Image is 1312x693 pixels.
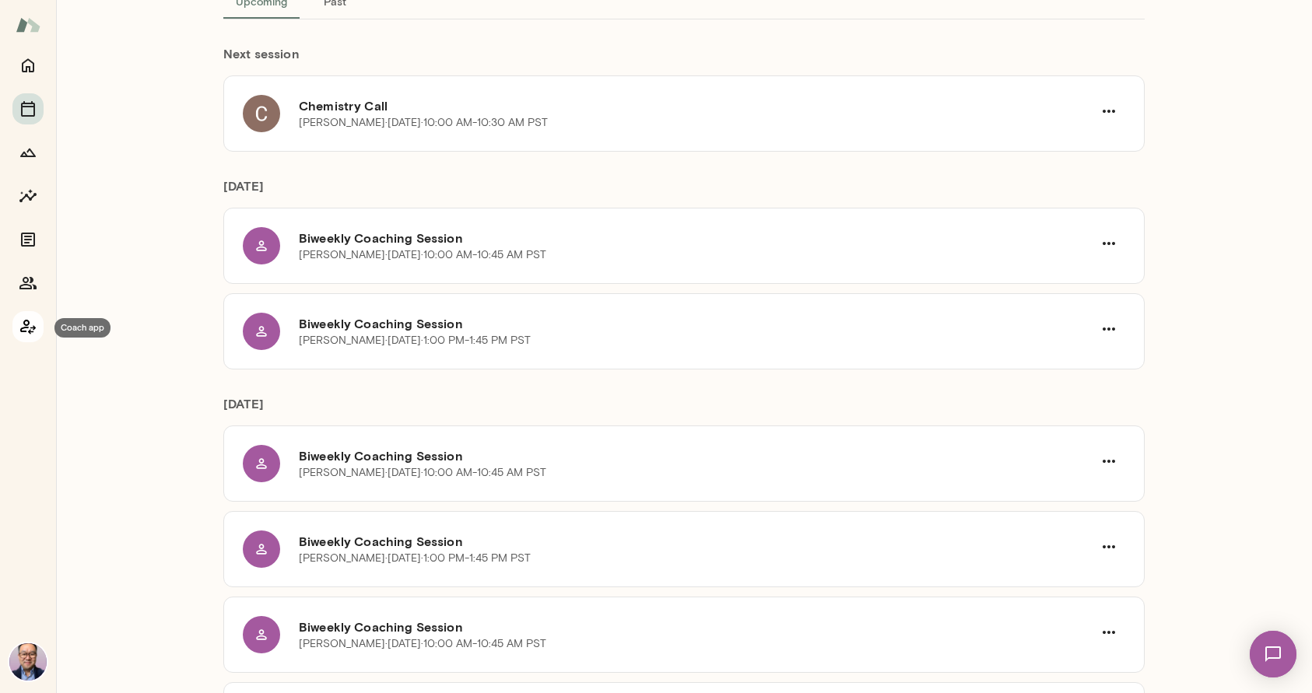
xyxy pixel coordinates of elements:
[12,137,44,168] button: Growth Plan
[299,636,546,652] p: [PERSON_NAME] · [DATE] · 10:00 AM-10:45 AM PST
[299,446,1093,465] h6: Biweekly Coaching Session
[299,96,1093,115] h6: Chemistry Call
[223,394,1145,425] h6: [DATE]
[299,247,546,263] p: [PERSON_NAME] · [DATE] · 10:00 AM-10:45 AM PST
[299,618,1093,636] h6: Biweekly Coaching Session
[299,532,1093,551] h6: Biweekly Coaching Session
[54,318,111,338] div: Coach app
[299,314,1093,333] h6: Biweekly Coaching Session
[299,551,531,566] p: [PERSON_NAME] · [DATE] · 1:00 PM-1:45 PM PST
[299,465,546,481] p: [PERSON_NAME] · [DATE] · 10:00 AM-10:45 AM PST
[299,333,531,348] p: [PERSON_NAME] · [DATE] · 1:00 PM-1:45 PM PST
[12,180,44,212] button: Insights
[12,50,44,81] button: Home
[223,177,1145,208] h6: [DATE]
[223,44,1145,75] h6: Next session
[12,311,44,342] button: Coach app
[16,10,40,40] img: Mento
[9,643,47,681] img: Valentin Wu
[12,224,44,255] button: Documents
[299,229,1093,247] h6: Biweekly Coaching Session
[299,115,548,131] p: [PERSON_NAME] · [DATE] · 10:00 AM-10:30 AM PST
[12,93,44,124] button: Sessions
[12,268,44,299] button: Members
